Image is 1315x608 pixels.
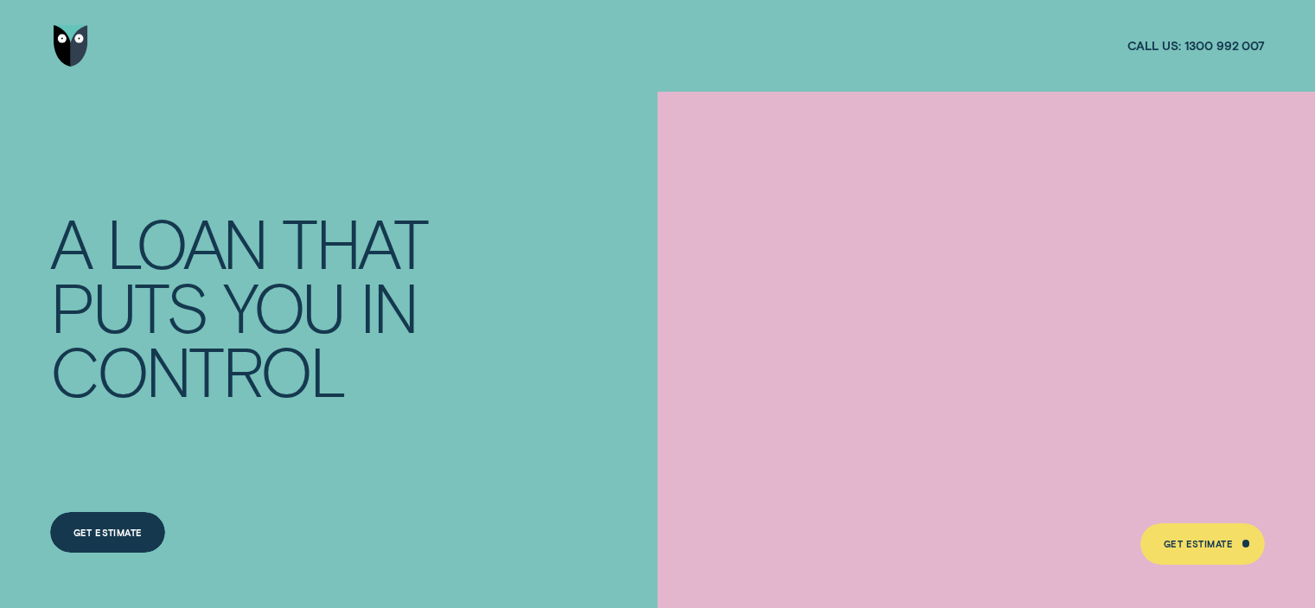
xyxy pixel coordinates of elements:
[50,512,165,554] a: Get Estimate
[1184,38,1265,54] span: 1300 992 007
[50,210,446,401] h4: A LOAN THAT PUTS YOU IN CONTROL
[1140,523,1264,565] a: Get Estimate
[1127,38,1181,54] span: Call us:
[1127,38,1265,54] a: Call us:1300 992 007
[54,25,88,67] img: Wisr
